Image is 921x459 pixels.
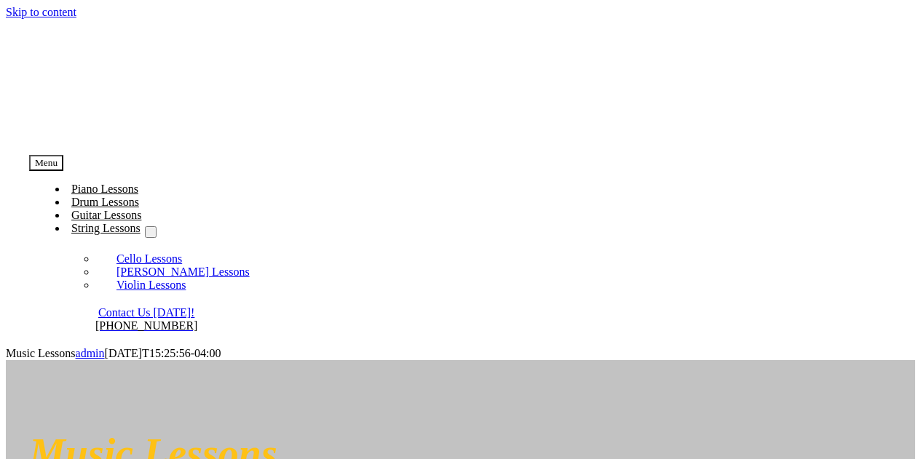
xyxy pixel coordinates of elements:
a: [PHONE_NUMBER] [95,319,197,332]
span: Menu [35,157,58,168]
a: admin [76,347,105,359]
nav: Menu [29,155,443,292]
span: Guitar Lessons [71,209,141,221]
button: Open submenu of String Lessons [145,226,157,238]
span: [DATE]T15:25:56-04:00 [105,347,221,359]
a: Piano Lessons [67,178,143,201]
span: Cello Lessons [116,252,182,265]
span: Music Lessons [6,347,76,359]
span: Violin Lessons [116,279,186,291]
a: Skip to content [6,6,76,18]
span: Piano Lessons [71,183,138,195]
a: Cello Lessons [96,242,202,275]
a: String Lessons [67,217,145,240]
a: Drum Lessons [67,191,143,214]
span: String Lessons [71,222,141,234]
span: Drum Lessons [71,196,139,208]
a: Guitar Lessons [67,204,146,227]
button: Menu [29,155,63,171]
span: [PERSON_NAME] Lessons [116,266,250,278]
a: Contact Us [DATE]! [98,306,194,319]
a: Violin Lessons [96,268,206,301]
a: [PERSON_NAME] Lessons [96,255,270,288]
a: taylors-music-store-west-chester [29,127,248,140]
